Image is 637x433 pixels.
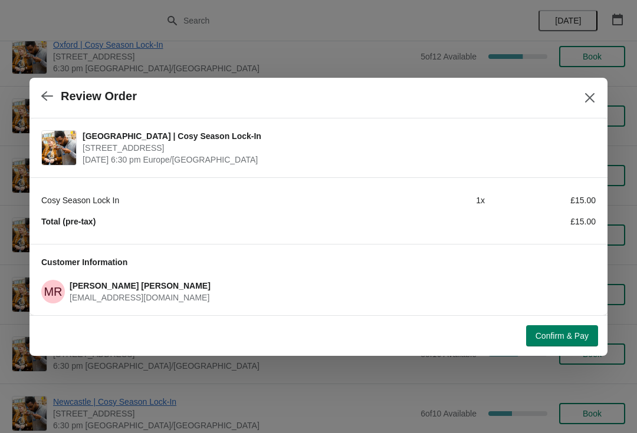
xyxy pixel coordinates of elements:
[41,217,96,226] strong: Total (pre-tax)
[41,280,65,303] span: Mary
[83,142,590,154] span: [STREET_ADDRESS]
[83,154,590,166] span: [DATE] 6:30 pm Europe/[GEOGRAPHIC_DATA]
[536,331,589,341] span: Confirm & Pay
[70,293,209,302] span: [EMAIL_ADDRESS][DOMAIN_NAME]
[41,194,374,206] div: Cosy Season Lock In
[42,131,76,165] img: Glasgow | Cosy Season Lock-In | 215 Byres Road, Glasgow G12 8UD, UK | September 11 | 6:30 pm Euro...
[374,194,485,206] div: 1 x
[485,194,596,206] div: £15.00
[485,216,596,227] div: £15.00
[44,285,62,298] text: MR
[83,130,590,142] span: [GEOGRAPHIC_DATA] | Cosy Season Lock-In
[579,87,600,108] button: Close
[41,257,127,267] span: Customer Information
[61,90,137,103] h2: Review Order
[70,281,211,290] span: [PERSON_NAME] [PERSON_NAME]
[526,325,598,346] button: Confirm & Pay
